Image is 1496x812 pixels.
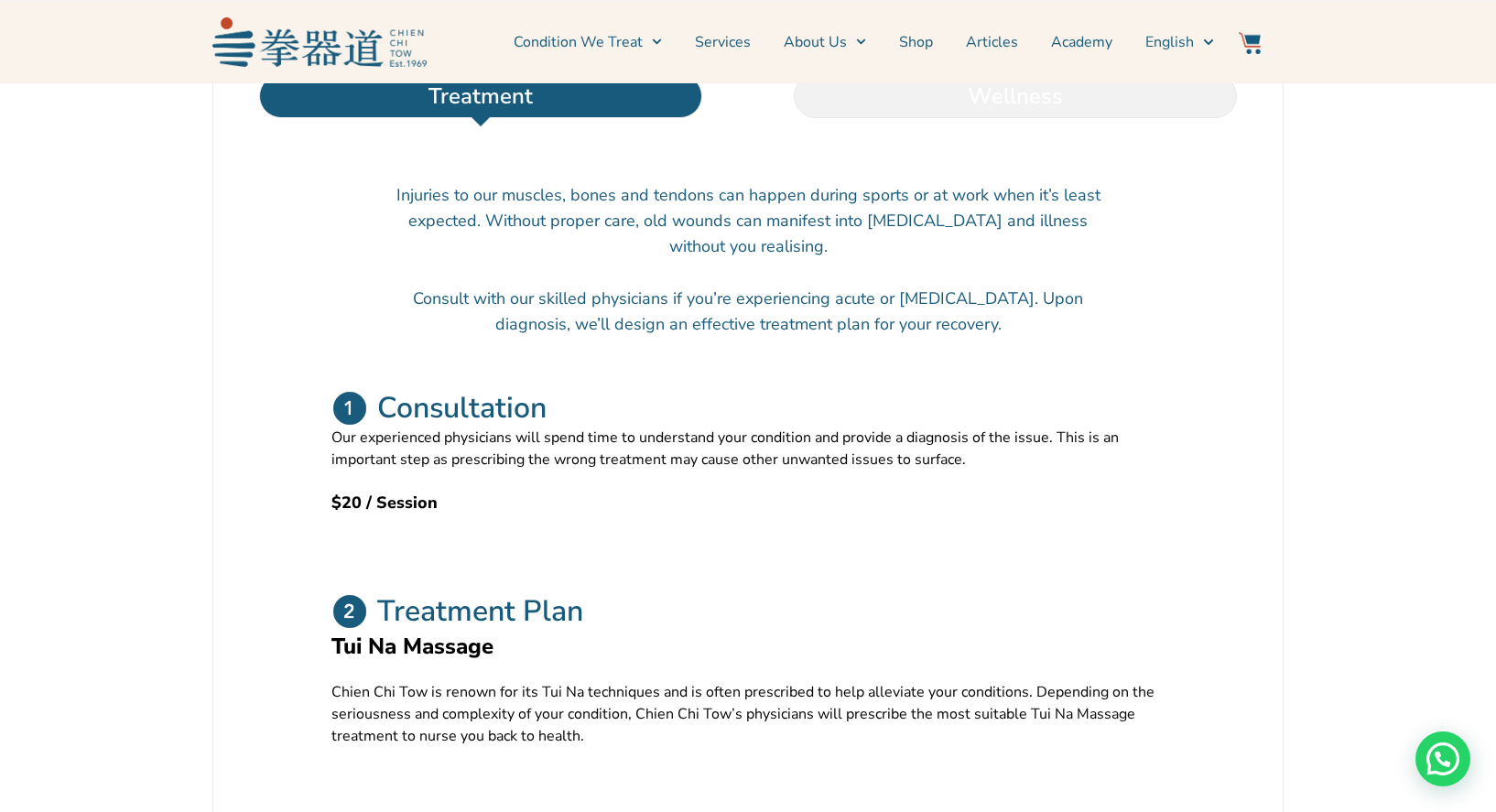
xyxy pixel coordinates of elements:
a: Shop [899,19,933,65]
h2: Consultation [377,390,547,427]
a: English [1145,19,1213,65]
p: Injuries to our muscles, bones and tendons can happen during sports or at work when it’s least ex... [396,182,1100,259]
a: Articles [966,19,1018,65]
h2: $20 / Session [331,490,1165,515]
a: Services [695,19,751,65]
p: Consult with our skilled physicians if you’re experiencing acute or [MEDICAL_DATA]. Upon diagnosi... [396,286,1100,337]
span: English [1145,31,1194,53]
a: Academy [1051,19,1112,65]
a: About Us [784,19,866,65]
p: Chien Chi Tow is renown for its Tui Na techniques and is often prescribed to help alleviate your ... [331,681,1165,747]
h2: Treatment Plan [377,593,583,630]
a: Condition We Treat [514,19,662,65]
img: Website Icon-03 [1239,32,1261,54]
nav: Menu [436,19,1214,65]
p: Our experienced physicians will spend time to understand your condition and provide a diagnosis o... [331,427,1165,471]
h2: Tui Na Massage [331,630,1165,663]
